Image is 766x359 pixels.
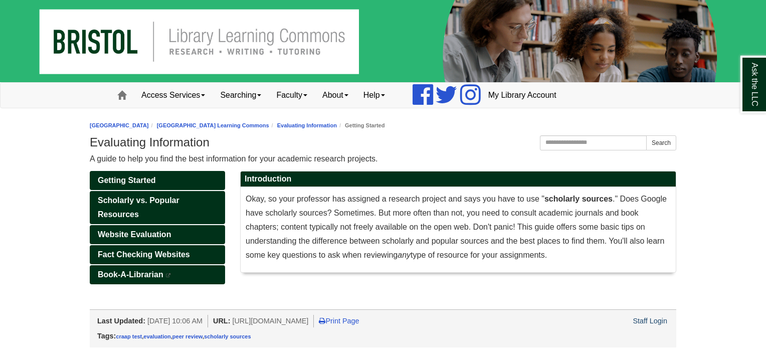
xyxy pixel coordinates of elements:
a: Print Page [319,317,359,325]
button: Search [646,135,676,150]
a: Access Services [134,83,213,108]
span: Getting Started [98,176,156,185]
a: craap test [116,333,142,339]
i: This link opens in a new window [165,273,171,278]
a: [GEOGRAPHIC_DATA] [90,122,149,128]
h2: Introduction [241,171,676,187]
span: Website Evaluation [98,230,171,239]
span: Book-A-Librarian [98,270,163,279]
a: Faculty [269,83,315,108]
a: evaluation [143,333,170,339]
span: Tags: [97,332,116,340]
a: Searching [213,83,269,108]
h1: Evaluating Information [90,135,676,149]
nav: breadcrumb [90,121,676,130]
li: Getting Started [337,121,385,130]
span: [URL][DOMAIN_NAME] [232,317,308,325]
a: peer review [172,333,203,339]
em: any [398,251,411,259]
span: [DATE] 10:06 AM [147,317,203,325]
a: Fact Checking Websites [90,245,225,264]
div: Guide Pages [90,171,225,284]
a: [GEOGRAPHIC_DATA] Learning Commons [157,122,269,128]
a: My Library Account [481,83,564,108]
span: Last Updated: [97,317,145,325]
span: A guide to help you find the best information for your academic research projects. [90,154,378,163]
strong: scholarly sources [544,195,613,203]
span: Okay, so your professor has assigned a research project and says you have to use " ." Does Google... [246,195,667,259]
a: Book-A-Librarian [90,265,225,284]
span: Fact Checking Websites [98,250,190,259]
a: Getting Started [90,171,225,190]
a: Website Evaluation [90,225,225,244]
a: Help [356,83,393,108]
i: Print Page [319,317,325,324]
a: Evaluating Information [277,122,337,128]
a: Staff Login [633,317,667,325]
a: About [315,83,356,108]
span: , , , [116,333,251,339]
a: Scholarly vs. Popular Resources [90,191,225,224]
a: scholarly sources [204,333,251,339]
span: Scholarly vs. Popular Resources [98,196,179,219]
span: URL: [213,317,230,325]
